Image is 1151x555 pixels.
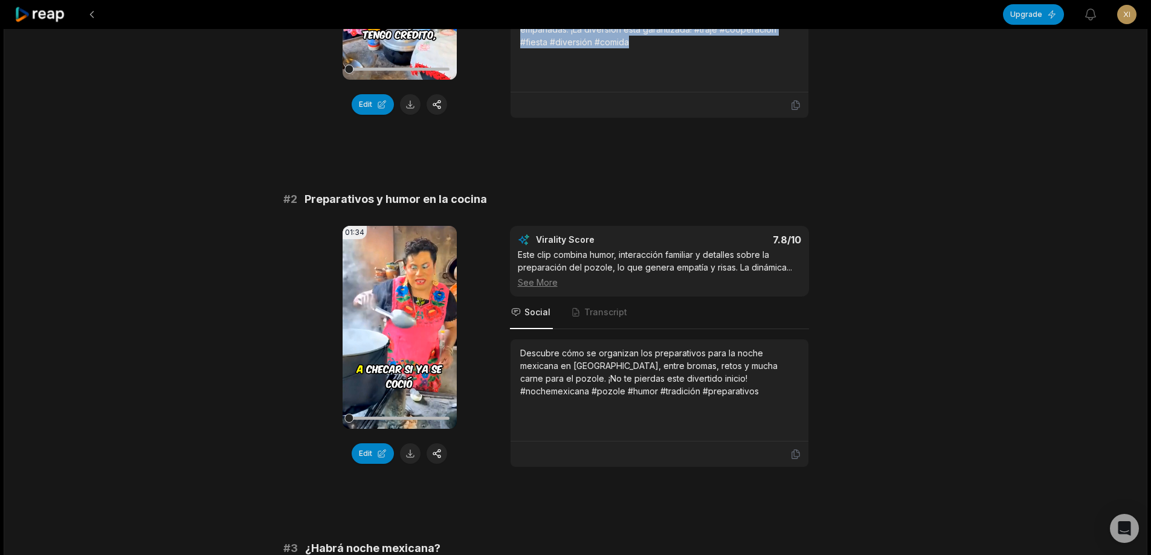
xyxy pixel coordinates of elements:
[510,297,809,329] nav: Tabs
[1003,4,1064,25] button: Upgrade
[536,234,666,246] div: Virality Score
[584,306,627,318] span: Transcript
[305,191,487,208] span: Preparativos y humor en la cocina
[283,191,297,208] span: # 2
[352,94,394,115] button: Edit
[671,234,801,246] div: 7.8 /10
[520,347,799,397] div: Descubre cómo se organizan los preparativos para la noche mexicana en [GEOGRAPHIC_DATA], entre br...
[518,248,801,289] div: Este clip combina humor, interacción familiar y detalles sobre la preparación del pozole, lo que ...
[518,276,801,289] div: See More
[352,443,394,464] button: Edit
[343,226,457,429] video: Your browser does not support mp4 format.
[524,306,550,318] span: Social
[1110,514,1139,543] div: Open Intercom Messenger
